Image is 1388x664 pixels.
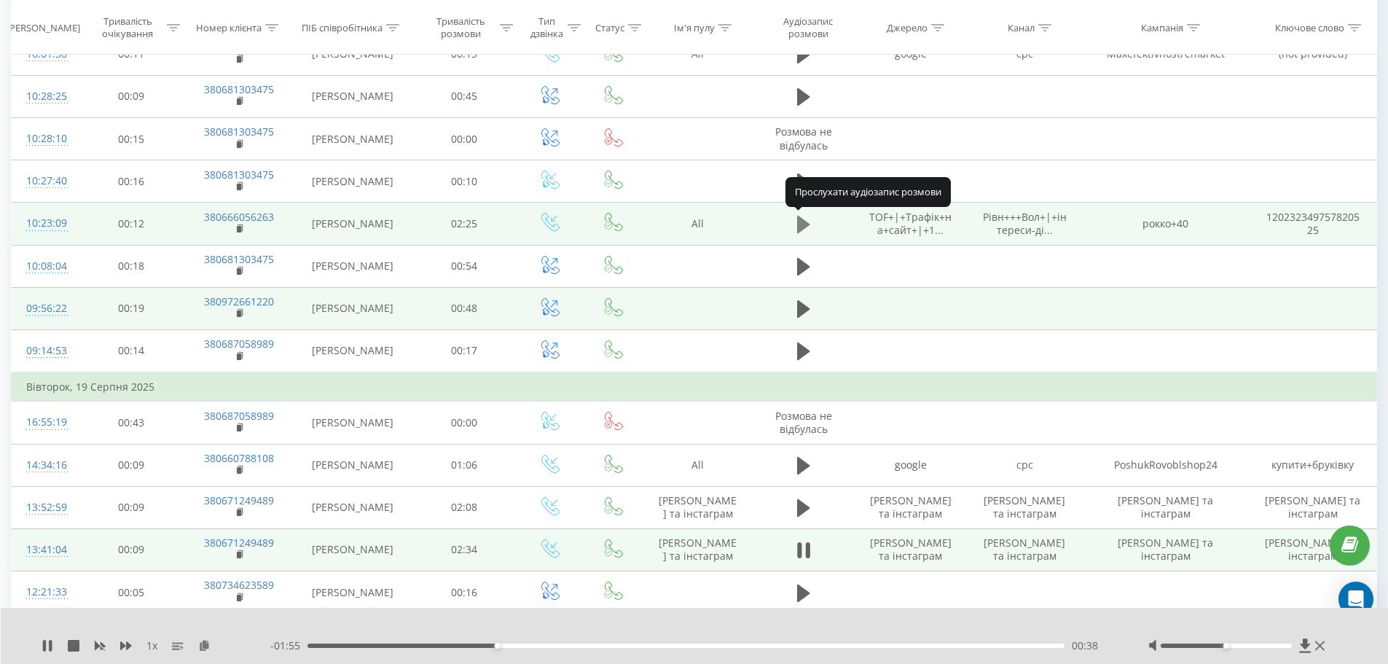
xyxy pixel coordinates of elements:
[425,15,497,40] div: Тривалість розмови
[79,287,184,329] td: 00:19
[26,578,64,606] div: 12:21:33
[412,160,517,203] td: 00:10
[854,444,968,486] td: google
[887,21,928,34] div: Джерело
[26,294,64,323] div: 09:56:22
[26,125,64,153] div: 10:28:10
[1072,638,1098,653] span: 00:38
[530,15,564,40] div: Тип дзвінка
[79,444,184,486] td: 00:09
[1081,486,1250,528] td: [PERSON_NAME] та інстаграм
[294,486,412,528] td: [PERSON_NAME]
[854,486,968,528] td: [PERSON_NAME] та інстаграм
[204,337,274,351] a: 380687058989
[79,245,184,287] td: 00:18
[204,125,274,138] a: 380681303475
[968,486,1081,528] td: [PERSON_NAME] та інстаграм
[595,21,624,34] div: Статус
[26,167,64,195] div: 10:27:40
[412,329,517,372] td: 00:17
[294,245,412,287] td: [PERSON_NAME]
[79,571,184,614] td: 00:05
[412,402,517,444] td: 00:00
[294,160,412,203] td: [PERSON_NAME]
[766,15,850,40] div: Аудіозапис розмови
[26,536,64,564] div: 13:41:04
[1250,444,1376,486] td: купити+бруківку
[79,75,184,117] td: 00:09
[869,210,952,237] span: TOF+|+Трафік+на+сайт+|+1...
[92,15,164,40] div: Тривалість очікування
[1223,643,1229,649] div: Accessibility label
[204,82,274,96] a: 380681303475
[204,210,274,224] a: 380666056263
[7,21,80,34] div: [PERSON_NAME]
[294,329,412,372] td: [PERSON_NAME]
[983,210,1067,237] span: Рівн+++Вол+|+інтереси-ді...
[26,209,64,238] div: 10:23:09
[79,486,184,528] td: 00:09
[204,578,274,592] a: 380734623589
[643,528,753,571] td: [PERSON_NAME] та інстаграм
[1081,203,1250,245] td: рокко+40
[302,21,383,34] div: ПІБ співробітника
[412,528,517,571] td: 02:34
[294,75,412,117] td: [PERSON_NAME]
[294,528,412,571] td: [PERSON_NAME]
[775,409,832,436] span: Розмова не відбулась
[26,451,64,480] div: 14:34:16
[204,294,274,308] a: 380972661220
[294,287,412,329] td: [PERSON_NAME]
[26,493,64,522] div: 13:52:59
[412,75,517,117] td: 00:45
[412,486,517,528] td: 02:08
[270,638,307,653] span: - 01:55
[1141,21,1183,34] div: Кампанія
[196,21,262,34] div: Номер клієнта
[79,118,184,160] td: 00:15
[643,444,753,486] td: All
[412,245,517,287] td: 00:54
[412,571,517,614] td: 00:16
[204,252,274,266] a: 380681303475
[1008,21,1035,34] div: Канал
[294,571,412,614] td: [PERSON_NAME]
[294,444,412,486] td: [PERSON_NAME]
[12,372,1377,402] td: Вівторок, 19 Серпня 2025
[1250,528,1376,571] td: [PERSON_NAME] та інстаграм
[412,118,517,160] td: 00:00
[674,21,715,34] div: Ім'я пулу
[79,329,184,372] td: 00:14
[968,444,1081,486] td: cpc
[204,409,274,423] a: 380687058989
[26,408,64,437] div: 16:55:19
[854,528,968,571] td: [PERSON_NAME] та інстаграм
[1250,486,1376,528] td: [PERSON_NAME] та інстаграм
[1081,444,1250,486] td: PoshukRovoblshop24
[294,402,412,444] td: [PERSON_NAME]
[26,252,64,281] div: 10:08:04
[294,118,412,160] td: [PERSON_NAME]
[79,402,184,444] td: 00:43
[968,528,1081,571] td: [PERSON_NAME] та інстаграм
[294,203,412,245] td: [PERSON_NAME]
[785,177,951,206] div: Прослухати аудіозапис розмови
[79,203,184,245] td: 00:12
[643,486,753,528] td: [PERSON_NAME] та інстаграм
[204,536,274,550] a: 380671249489
[1275,21,1344,34] div: Ключове слово
[412,287,517,329] td: 00:48
[412,444,517,486] td: 01:06
[643,203,753,245] td: All
[204,493,274,507] a: 380671249489
[79,160,184,203] td: 00:16
[1338,582,1373,617] div: Open Intercom Messenger
[412,203,517,245] td: 02:25
[1081,528,1250,571] td: [PERSON_NAME] та інстаграм
[775,125,832,152] span: Розмова не відбулась
[79,528,184,571] td: 00:09
[26,82,64,111] div: 10:28:25
[204,451,274,465] a: 380660788108
[494,643,500,649] div: Accessibility label
[26,337,64,365] div: 09:14:53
